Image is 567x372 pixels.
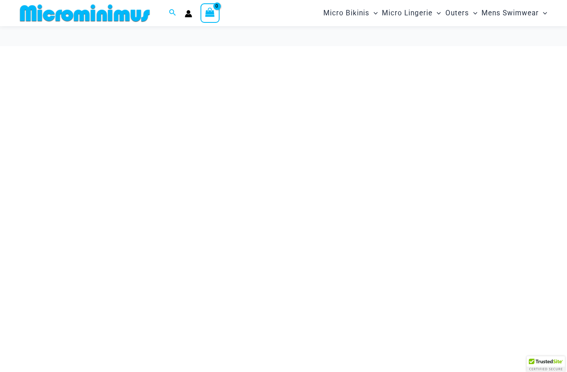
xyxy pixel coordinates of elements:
[469,2,477,24] span: Menu Toggle
[443,2,479,24] a: OutersMenu ToggleMenu Toggle
[479,2,549,24] a: Mens SwimwearMenu ToggleMenu Toggle
[200,3,220,22] a: View Shopping Cart, empty
[320,1,550,25] nav: Site Navigation
[369,2,378,24] span: Menu Toggle
[185,10,192,17] a: Account icon link
[323,2,369,24] span: Micro Bikinis
[169,8,176,18] a: Search icon link
[433,2,441,24] span: Menu Toggle
[380,2,443,24] a: Micro LingerieMenu ToggleMenu Toggle
[321,2,380,24] a: Micro BikinisMenu ToggleMenu Toggle
[539,2,547,24] span: Menu Toggle
[445,2,469,24] span: Outers
[481,2,539,24] span: Mens Swimwear
[382,2,433,24] span: Micro Lingerie
[17,4,153,22] img: MM SHOP LOGO FLAT
[527,356,565,372] div: TrustedSite Certified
